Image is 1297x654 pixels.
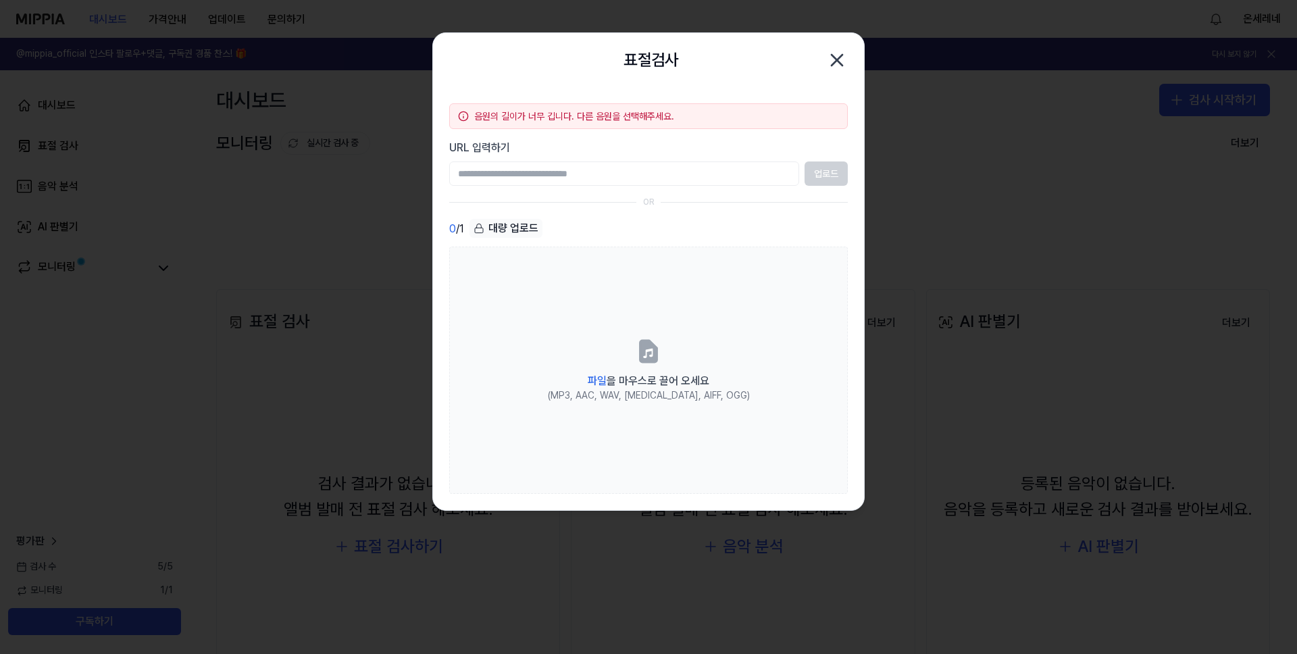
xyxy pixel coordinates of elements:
[449,219,464,238] div: / 1
[469,219,542,238] div: 대량 업로드
[449,221,456,237] span: 0
[469,219,542,238] button: 대량 업로드
[588,374,607,387] span: 파일
[624,47,679,73] h2: 표절검사
[643,197,655,208] div: OR
[449,140,848,156] label: URL 입력하기
[548,389,750,403] div: (MP3, AAC, WAV, [MEDICAL_DATA], AIFF, OGG)
[474,109,839,123] div: 음원의 길이가 너무 깁니다. 다른 음원을 선택해주세요.
[588,374,709,387] span: 을 마우스로 끌어 오세요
